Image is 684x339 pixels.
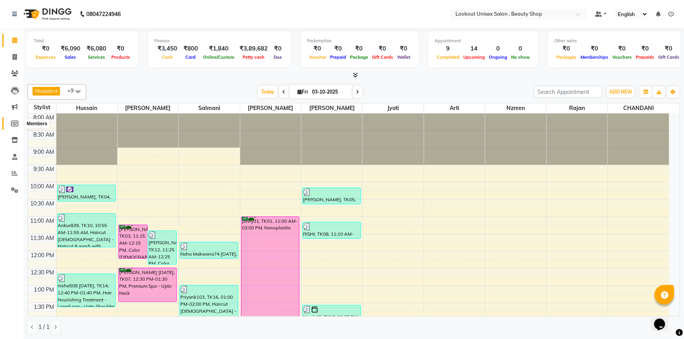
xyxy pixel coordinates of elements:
[119,225,147,258] div: [PERSON_NAME], TK03, 11:15 AM-12:15 PM, Color [DEMOGRAPHIC_DATA] - Global [MEDICAL_DATA] free
[241,54,267,60] span: Petty cash
[58,44,83,53] div: ₹6,090
[303,305,361,339] div: Harsh49, TK17, 01:35 PM-02:35 PM, Haircut [DEMOGRAPHIC_DATA] - Haircut & wash with Junior stylist...
[435,44,461,53] div: 9
[579,54,610,60] span: Memberships
[38,323,49,331] span: 1 / 1
[634,54,656,60] span: Prepaids
[180,242,238,258] div: Neha Makwana74 [DATE], TK11, 11:45 AM-12:15 PM, Haircut [DEMOGRAPHIC_DATA] - Haircut with Junior ...
[109,54,132,60] span: Products
[656,54,681,60] span: Gift Cards
[34,44,58,53] div: ₹0
[487,54,509,60] span: Ongoing
[554,38,681,44] div: Other sales
[509,54,532,60] span: No show
[461,44,487,53] div: 14
[435,38,532,44] div: Appointment
[25,119,49,128] div: Members
[609,89,632,95] span: ADD NEW
[63,54,78,60] span: Sales
[33,303,56,311] div: 1:30 PM
[240,103,301,113] span: [PERSON_NAME]
[119,268,177,301] div: [PERSON_NAME] [DATE], TK07, 12:30 PM-01:30 PM, Premium Spa - Upto Neck
[160,54,175,60] span: Cash
[487,44,509,53] div: 0
[424,103,485,113] span: Arti
[29,234,56,242] div: 11:30 AM
[180,44,201,53] div: ₹800
[109,44,132,53] div: ₹0
[435,54,461,60] span: Completed
[554,54,579,60] span: Packages
[32,131,56,139] div: 8:30 AM
[348,44,370,53] div: ₹0
[20,3,74,25] img: logo
[154,38,285,44] div: Finance
[34,38,132,44] div: Total
[328,54,348,60] span: Prepaid
[35,88,54,94] span: Hussain
[29,217,56,225] div: 11:00 AM
[307,54,328,60] span: Voucher
[534,86,602,98] input: Search Appointment
[34,54,58,60] span: Expenses
[33,286,56,294] div: 1:00 PM
[363,103,423,113] span: Jyoti
[272,54,284,60] span: Due
[370,44,395,53] div: ₹0
[656,44,681,53] div: ₹0
[547,103,608,113] span: Rajan
[310,86,349,98] input: 2025-10-03
[301,103,362,113] span: [PERSON_NAME]
[607,87,634,97] button: ADD NEW
[148,231,177,264] div: [PERSON_NAME], TK12, 11:25 AM-12:25 PM, Color [DEMOGRAPHIC_DATA] - Global [MEDICAL_DATA] free
[83,44,109,53] div: ₹6,080
[58,274,116,307] div: nisha508 [DATE], TK14, 12:40 PM-01:40 PM, Hair Nourishing Treatment - Loreal spa - Upto Shoulder
[29,182,56,191] div: 10:00 AM
[29,251,56,260] div: 12:00 PM
[32,148,56,156] div: 9:00 AM
[58,214,116,247] div: Ankur839, TK10, 10:55 AM-11:55 AM, Haircut [DEMOGRAPHIC_DATA] - Haircut & wash with Senior stylis...
[58,185,116,201] div: [PERSON_NAME], TK04, 10:05 AM-10:35 AM, Olaplex Wash
[296,89,310,95] span: Fri
[28,103,56,112] div: Stylist
[328,44,348,53] div: ₹0
[56,103,117,113] span: Hussain
[67,87,80,94] span: +9
[154,44,180,53] div: ₹3,450
[184,54,198,60] span: Card
[608,103,669,113] span: CHANDANI
[201,44,236,53] div: ₹1,840
[348,54,370,60] span: Package
[54,88,58,94] a: x
[32,114,56,122] div: 8:00 AM
[395,44,412,53] div: ₹0
[32,165,56,173] div: 9:30 AM
[634,44,656,53] div: ₹0
[258,86,278,98] span: Today
[610,44,634,53] div: ₹0
[303,222,361,238] div: RISHI, TK08, 11:10 AM-11:40 AM, Haircut [DEMOGRAPHIC_DATA] - Haircut with Junior stylist
[180,285,238,319] div: Priyank103, TK16, 01:00 PM-02:00 PM, Haircut [DEMOGRAPHIC_DATA] - Haircut with Senior stylist,[PE...
[29,269,56,277] div: 12:30 PM
[303,188,361,204] div: [PERSON_NAME], TK05, 10:10 AM-10:40 AM, Haircut [DEMOGRAPHIC_DATA] - Haircut with Senior stylist
[179,103,239,113] span: Salmani
[554,44,579,53] div: ₹0
[610,54,634,60] span: Vouchers
[579,44,610,53] div: ₹0
[86,3,121,25] b: 08047224946
[370,54,395,60] span: Gift Cards
[271,44,285,53] div: ₹0
[118,103,178,113] span: [PERSON_NAME]
[509,44,532,53] div: 0
[395,54,412,60] span: Wallet
[201,54,236,60] span: Online/Custom
[307,44,328,53] div: ₹0
[29,200,56,208] div: 10:30 AM
[307,38,412,44] div: Redemption
[236,44,271,53] div: ₹3,89,682
[485,103,546,113] span: Nzreen
[86,54,107,60] span: Services
[651,308,676,331] iframe: chat widget
[461,54,487,60] span: Upcoming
